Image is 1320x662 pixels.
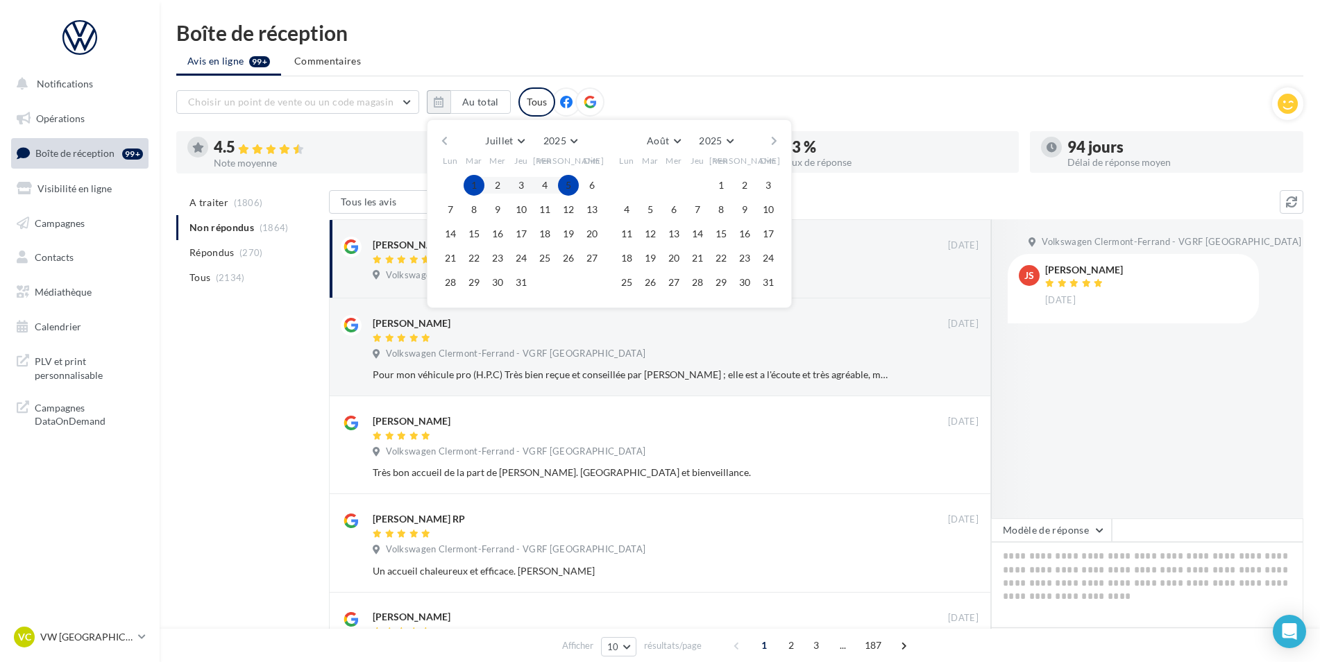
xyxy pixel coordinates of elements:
span: Volkswagen Clermont-Ferrand - VGRF [GEOGRAPHIC_DATA] [386,445,645,458]
button: 10 [601,637,636,656]
div: Tous [518,87,555,117]
span: Mer [489,155,506,167]
button: 28 [440,272,461,293]
button: 17 [511,223,532,244]
button: 1 [464,175,484,196]
span: [DATE] [948,612,979,625]
span: VC [18,630,31,644]
button: 23 [487,248,508,269]
button: 24 [511,248,532,269]
span: Campagnes DataOnDemand [35,398,143,428]
div: Boîte de réception [176,22,1303,43]
span: Juillet [485,135,513,146]
button: 19 [640,248,661,269]
button: 17 [758,223,779,244]
button: 2 [487,175,508,196]
span: 3 [805,634,827,656]
button: 1 [711,175,731,196]
span: Choisir un point de vente ou un code magasin [188,96,394,108]
span: Dim [760,155,777,167]
span: Volkswagen Clermont-Ferrand - VGRF [GEOGRAPHIC_DATA] [1042,236,1301,248]
span: 2025 [699,135,722,146]
span: Répondus [189,246,235,260]
button: 20 [582,223,602,244]
button: 11 [534,199,555,220]
span: (2134) [216,272,245,283]
a: Campagnes DataOnDemand [8,393,151,434]
button: 23 [734,248,755,269]
span: [DATE] [948,239,979,252]
button: 14 [440,223,461,244]
button: 30 [487,272,508,293]
button: 7 [440,199,461,220]
button: 6 [663,199,684,220]
button: 12 [640,223,661,244]
div: Note moyenne [214,158,439,168]
span: Contacts [35,251,74,263]
span: [DATE] [948,416,979,428]
button: Au total [427,90,511,114]
div: Très bon accueil de la part de [PERSON_NAME]. [GEOGRAPHIC_DATA] et bienveillance. [373,466,888,479]
span: Dim [584,155,600,167]
span: Jeu [691,155,704,167]
span: (1806) [234,197,263,208]
a: Visibilité en ligne [8,174,151,203]
span: Visibilité en ligne [37,183,112,194]
button: 5 [558,175,579,196]
button: 15 [464,223,484,244]
span: Commentaires [294,54,361,68]
button: 16 [734,223,755,244]
button: 27 [663,272,684,293]
button: Août [641,131,686,151]
span: 2025 [543,135,566,146]
button: 10 [758,199,779,220]
span: [DATE] [948,514,979,526]
span: Jeu [514,155,528,167]
button: 9 [734,199,755,220]
div: [PERSON_NAME] [373,316,450,330]
button: Tous les avis [329,190,468,214]
a: VC VW [GEOGRAPHIC_DATA] [11,624,149,650]
button: 28 [687,272,708,293]
button: 29 [464,272,484,293]
span: Campagnes [35,217,85,228]
div: [PERSON_NAME] RP [373,512,465,526]
a: Boîte de réception99+ [8,138,151,168]
span: [DATE] [948,318,979,330]
button: 3 [511,175,532,196]
a: Contacts [8,243,151,272]
span: (270) [239,247,263,258]
span: Boîte de réception [35,147,115,159]
div: Délai de réponse moyen [1067,158,1292,167]
button: 9 [487,199,508,220]
div: 99+ [122,148,143,160]
button: 7 [687,199,708,220]
span: Lun [619,155,634,167]
button: 10 [511,199,532,220]
button: 8 [711,199,731,220]
div: Pour mon véhicule pro (H.P.C) Très bien reçue et conseillée par [PERSON_NAME] ; elle est a l'écou... [373,368,888,382]
span: Lun [443,155,458,167]
button: Juillet [480,131,530,151]
button: 31 [511,272,532,293]
a: Campagnes [8,209,151,238]
span: Volkswagen Clermont-Ferrand - VGRF [GEOGRAPHIC_DATA] [386,269,645,282]
button: 2025 [693,131,738,151]
span: ... [832,634,854,656]
button: 21 [440,248,461,269]
button: 14 [687,223,708,244]
button: 12 [558,199,579,220]
div: Un accueil chaleureux et efficace. [PERSON_NAME] [373,564,888,578]
span: Notifications [37,78,93,90]
span: résultats/page [644,639,702,652]
span: Août [647,135,669,146]
span: [DATE] [1045,294,1076,307]
button: 13 [663,223,684,244]
span: 10 [607,641,619,652]
button: 26 [558,248,579,269]
a: Calendrier [8,312,151,341]
span: A traiter [189,196,228,210]
div: Taux de réponse [783,158,1008,167]
button: 25 [616,272,637,293]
